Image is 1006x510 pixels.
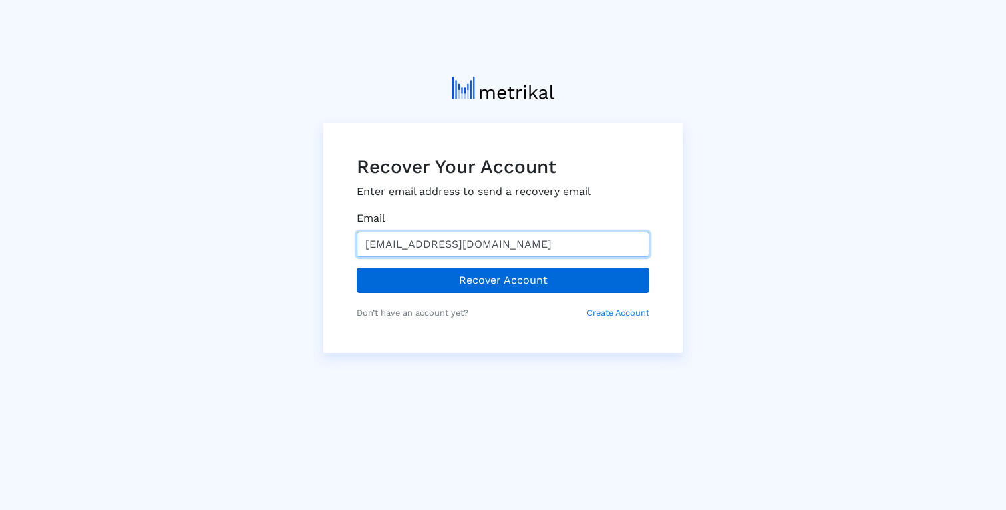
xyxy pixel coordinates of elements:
[357,306,468,319] small: Don’t have an account yet?
[357,268,649,293] button: Recover Account
[452,77,554,99] img: metrical-logo-light.png
[357,156,649,178] h3: Recover Your Account
[587,306,649,319] small: Create Account
[357,232,649,257] input: Email
[357,210,385,226] label: Email
[357,184,649,200] p: Enter email address to send a recovery email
